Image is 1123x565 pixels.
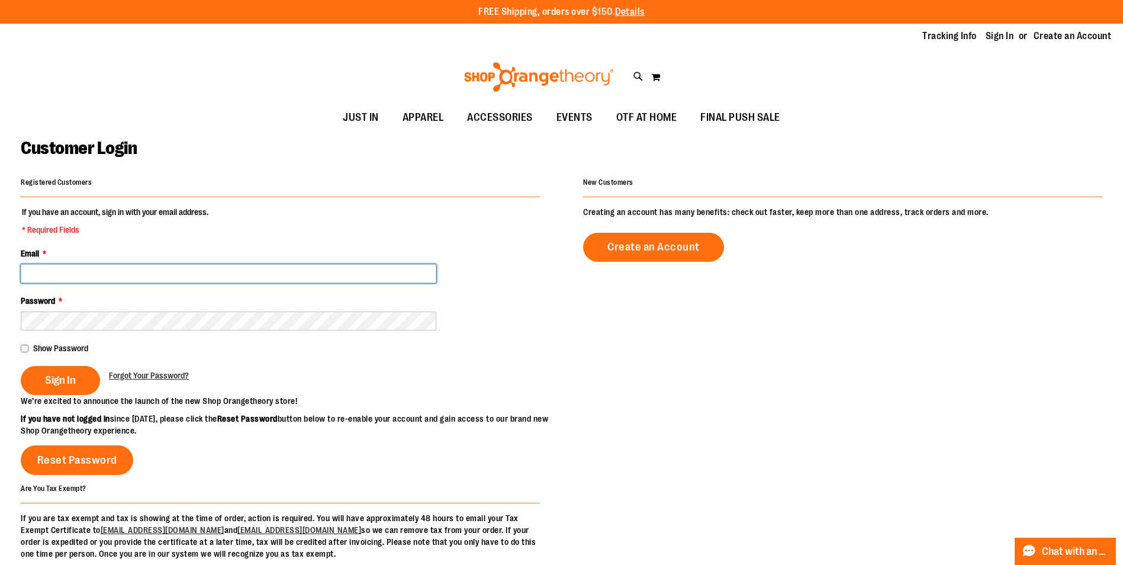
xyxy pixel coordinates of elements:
a: FINAL PUSH SALE [688,104,792,131]
span: Chat with an Expert [1042,546,1109,557]
span: OTF AT HOME [616,104,677,131]
span: EVENTS [556,104,593,131]
a: Tracking Info [922,30,977,43]
a: Forgot Your Password? [109,370,189,381]
p: Creating an account has many benefits: check out faster, keep more than one address, track orders... [583,206,1102,218]
span: Email [21,249,39,258]
span: FINAL PUSH SALE [700,104,780,131]
p: since [DATE], please click the button below to re-enable your account and gain access to our bran... [21,413,562,436]
a: Sign In [986,30,1014,43]
strong: Are You Tax Exempt? [21,484,86,492]
a: [EMAIL_ADDRESS][DOMAIN_NAME] [237,525,361,535]
a: [EMAIL_ADDRESS][DOMAIN_NAME] [101,525,224,535]
strong: Registered Customers [21,178,92,187]
a: Create an Account [583,233,724,262]
a: EVENTS [545,104,604,131]
a: Create an Account [1034,30,1112,43]
span: Customer Login [21,138,137,158]
a: ACCESSORIES [455,104,545,131]
span: JUST IN [343,104,379,131]
a: Reset Password [21,445,133,475]
span: Password [21,296,55,306]
span: Create an Account [607,240,700,253]
button: Chat with an Expert [1015,538,1116,565]
a: Details [615,7,645,17]
span: Show Password [33,344,88,353]
strong: New Customers [583,178,633,187]
span: ACCESSORIES [467,104,533,131]
p: If you are tax exempt and tax is showing at the time of order, action is required. You will have ... [21,512,540,560]
a: OTF AT HOME [604,104,689,131]
strong: If you have not logged in [21,414,110,423]
a: APPAREL [391,104,456,131]
span: APPAREL [403,104,444,131]
strong: Reset Password [217,414,278,423]
img: Shop Orangetheory [462,62,616,92]
p: We’re excited to announce the launch of the new Shop Orangetheory store! [21,395,562,407]
span: Sign In [45,374,76,387]
span: Reset Password [37,454,117,467]
p: FREE Shipping, orders over $150. [478,5,645,19]
span: Forgot Your Password? [109,371,189,380]
a: JUST IN [331,104,391,131]
button: Sign In [21,366,100,395]
span: * Required Fields [22,224,208,236]
legend: If you have an account, sign in with your email address. [21,206,210,236]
